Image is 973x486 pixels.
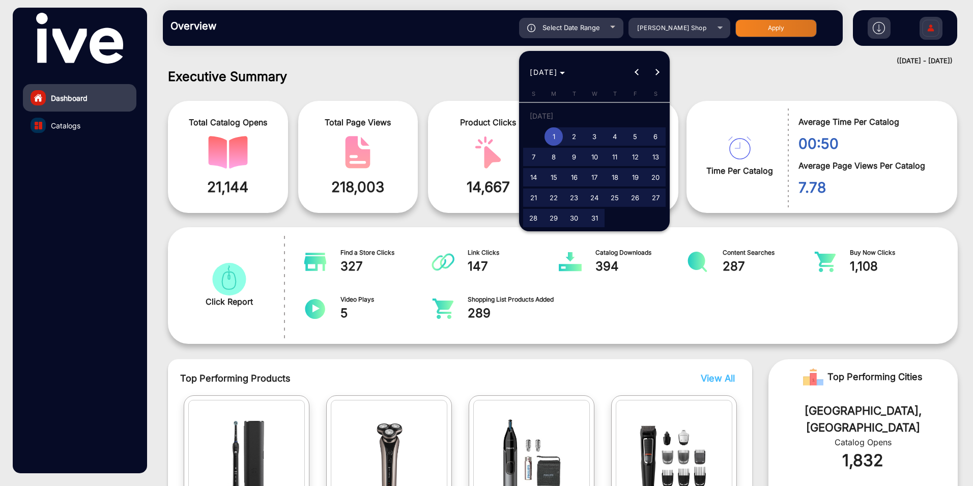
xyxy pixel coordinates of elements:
span: 25 [606,188,624,207]
button: July 17, 2024 [584,167,605,187]
button: Next month [647,62,667,83]
span: S [532,90,535,97]
span: 9 [565,148,583,166]
button: July 10, 2024 [584,147,605,167]
button: July 23, 2024 [564,187,584,208]
span: 10 [585,148,604,166]
button: July 25, 2024 [605,187,625,208]
span: 20 [646,168,665,186]
button: July 8, 2024 [543,147,564,167]
button: July 13, 2024 [645,147,666,167]
span: 16 [565,168,583,186]
span: 24 [585,188,604,207]
button: July 4, 2024 [605,126,625,147]
span: M [551,90,556,97]
button: July 31, 2024 [584,208,605,228]
span: 8 [545,148,563,166]
span: 27 [646,188,665,207]
span: 11 [606,148,624,166]
button: July 18, 2024 [605,167,625,187]
button: July 27, 2024 [645,187,666,208]
button: July 20, 2024 [645,167,666,187]
span: S [654,90,657,97]
button: July 28, 2024 [523,208,543,228]
button: July 22, 2024 [543,187,564,208]
span: 28 [524,209,542,227]
span: 6 [646,127,665,146]
button: July 7, 2024 [523,147,543,167]
button: July 15, 2024 [543,167,564,187]
span: 17 [585,168,604,186]
button: July 21, 2024 [523,187,543,208]
button: July 16, 2024 [564,167,584,187]
button: July 12, 2024 [625,147,645,167]
button: July 19, 2024 [625,167,645,187]
button: July 9, 2024 [564,147,584,167]
span: 13 [646,148,665,166]
span: 1 [545,127,563,146]
span: F [634,90,637,97]
span: 7 [524,148,542,166]
span: [DATE] [530,68,557,76]
button: July 26, 2024 [625,187,645,208]
button: July 30, 2024 [564,208,584,228]
button: July 5, 2024 [625,126,645,147]
span: 14 [524,168,542,186]
span: 31 [585,209,604,227]
span: 23 [565,188,583,207]
span: 18 [606,168,624,186]
span: 19 [626,168,644,186]
button: July 29, 2024 [543,208,564,228]
button: July 24, 2024 [584,187,605,208]
button: July 3, 2024 [584,126,605,147]
span: 12 [626,148,644,166]
button: July 14, 2024 [523,167,543,187]
button: July 1, 2024 [543,126,564,147]
button: July 6, 2024 [645,126,666,147]
span: 3 [585,127,604,146]
td: [DATE] [523,106,666,126]
span: 29 [545,209,563,227]
button: Choose month and year [526,63,569,82]
span: 2 [565,127,583,146]
span: W [592,90,597,97]
span: 22 [545,188,563,207]
span: 5 [626,127,644,146]
span: 21 [524,188,542,207]
button: July 2, 2024 [564,126,584,147]
span: 30 [565,209,583,227]
button: July 11, 2024 [605,147,625,167]
span: T [573,90,576,97]
span: 15 [545,168,563,186]
button: Previous month [626,62,647,83]
span: 26 [626,188,644,207]
span: 4 [606,127,624,146]
span: T [613,90,617,97]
